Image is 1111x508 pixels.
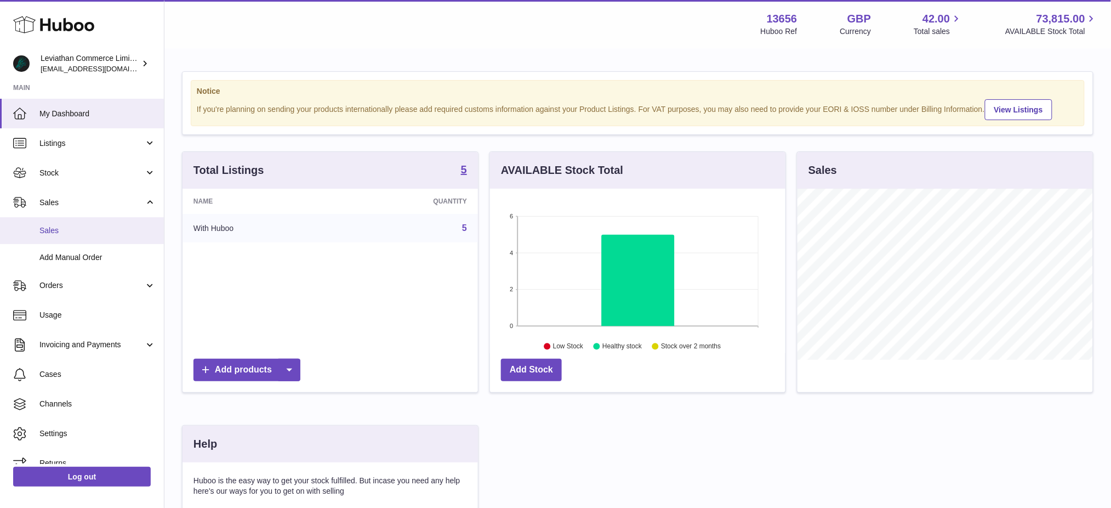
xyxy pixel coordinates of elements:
[847,12,871,26] strong: GBP
[461,164,467,177] a: 5
[39,168,144,178] span: Stock
[510,250,513,256] text: 4
[13,55,30,72] img: support@pawwise.co
[985,99,1052,120] a: View Listings
[39,340,144,350] span: Invoicing and Payments
[553,343,584,351] text: Low Stock
[761,26,797,37] div: Huboo Ref
[193,437,217,451] h3: Help
[1005,26,1098,37] span: AVAILABLE Stock Total
[39,280,144,291] span: Orders
[501,359,562,381] a: Add Stock
[41,53,139,74] div: Leviathan Commerce Limited
[1005,12,1098,37] a: 73,815.00 AVAILABLE Stock Total
[602,343,642,351] text: Healthy stock
[1036,12,1085,26] span: 73,815.00
[501,163,623,178] h3: AVAILABLE Stock Total
[338,189,478,214] th: Quantity
[767,12,797,26] strong: 13656
[39,197,144,208] span: Sales
[510,323,513,329] text: 0
[914,12,962,37] a: 42.00 Total sales
[197,86,1079,97] strong: Notice
[39,428,156,439] span: Settings
[39,310,156,320] span: Usage
[39,225,156,236] span: Sales
[914,26,962,37] span: Total sales
[39,399,156,409] span: Channels
[41,64,161,73] span: [EMAIL_ADDRESS][DOMAIN_NAME]
[510,286,513,293] text: 2
[922,12,950,26] span: 42.00
[39,458,156,469] span: Returns
[197,98,1079,120] div: If you're planning on sending your products internationally please add required customs informati...
[183,189,338,214] th: Name
[39,109,156,119] span: My Dashboard
[661,343,721,351] text: Stock over 2 months
[510,213,513,219] text: 6
[193,476,467,496] p: Huboo is the easy way to get your stock fulfilled. But incase you need any help here's our ways f...
[808,163,837,178] h3: Sales
[461,164,467,175] strong: 5
[13,467,151,487] a: Log out
[193,359,300,381] a: Add products
[39,138,144,149] span: Listings
[39,369,156,380] span: Cases
[193,163,264,178] h3: Total Listings
[183,214,338,242] td: With Huboo
[462,223,467,233] a: 5
[39,252,156,263] span: Add Manual Order
[840,26,871,37] div: Currency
